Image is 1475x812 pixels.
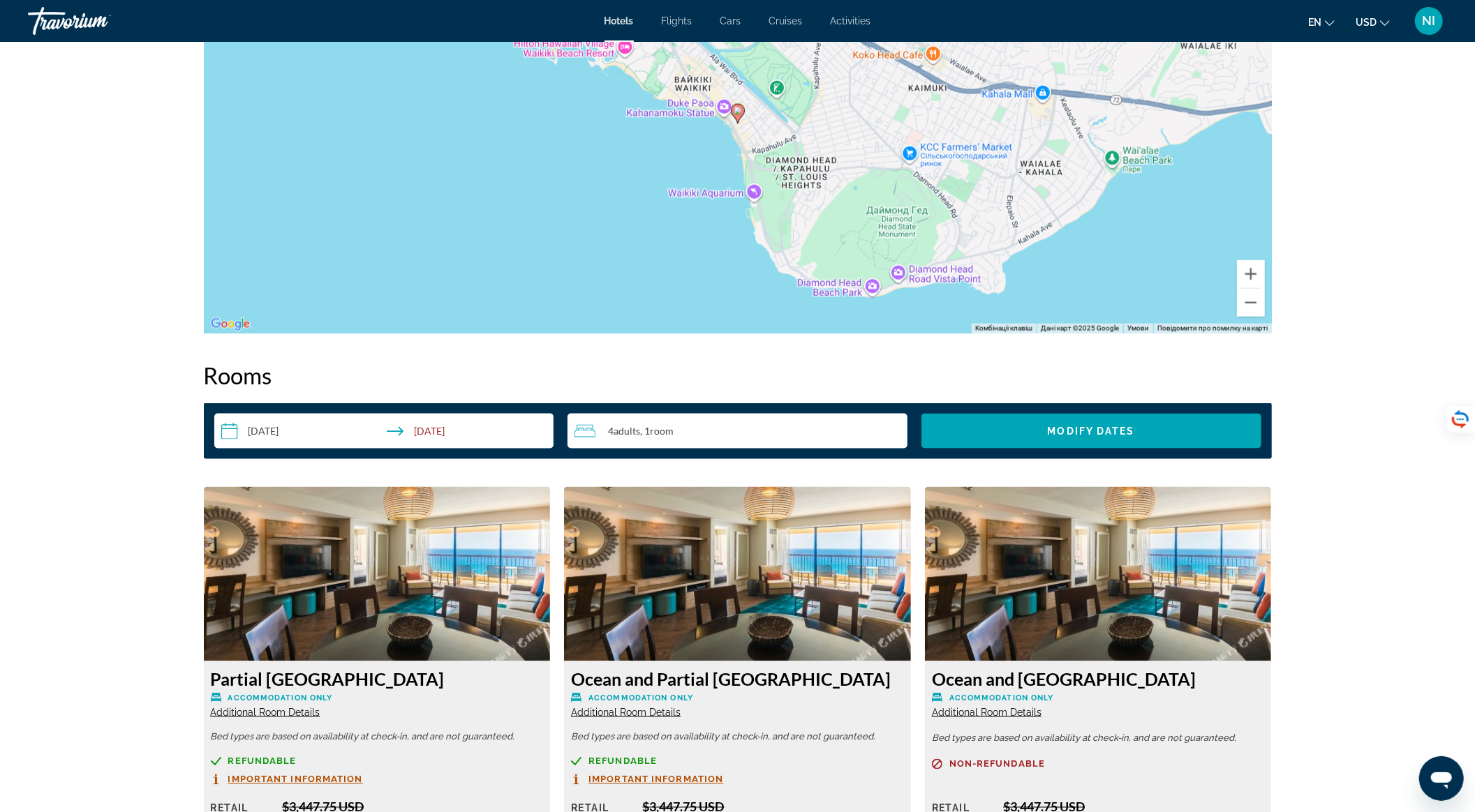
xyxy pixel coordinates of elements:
[1356,17,1377,28] span: USD
[769,15,803,27] a: Cruises
[228,757,297,766] span: Refundable
[204,487,551,661] img: Partial Ocean View Room
[1127,324,1149,332] a: Умови (відкривається в новій вкладці)
[571,668,904,689] h3: Ocean and Partial [GEOGRAPHIC_DATA]
[608,426,640,437] span: 4
[650,425,674,437] span: Room
[228,775,363,784] span: Important Information
[211,732,544,742] p: Bed types are based on availability at check-in, and are not guaranteed.
[211,774,363,785] button: Important Information
[28,3,168,39] a: Travorium
[568,414,907,449] button: Travelers: 4 adults, 0 children
[207,315,253,333] img: Google
[214,414,554,449] button: Select check in and out date
[1308,17,1321,28] span: en
[571,707,681,718] span: Additional Room Details
[1356,12,1390,32] button: Change currency
[1411,6,1447,36] button: User Menu
[564,487,911,661] img: Ocean and Partial Ocean View Room
[204,361,1272,389] h2: Rooms
[211,756,544,767] a: Refundable
[571,756,904,767] a: Refundable
[1157,324,1268,332] a: Повідомити про помилку на карті
[640,426,674,437] span: , 1
[932,707,1042,718] span: Additional Room Details
[925,487,1272,661] img: Ocean and Ocean View Room
[975,324,1032,333] button: Комбінації клавіш
[720,15,741,27] a: Cars
[921,414,1261,449] button: Modify Dates
[1048,426,1135,437] span: Modify Dates
[588,775,723,784] span: Important Information
[949,760,1045,769] span: Non-refundable
[211,707,320,718] span: Additional Room Details
[1041,324,1119,332] span: Дані карт ©2025 Google
[1308,12,1335,32] button: Change language
[932,668,1265,689] h3: Ocean and [GEOGRAPHIC_DATA]
[1423,14,1436,28] span: NI
[1419,756,1464,801] iframe: Кнопка для запуску вікна повідомлень
[588,757,657,766] span: Refundable
[571,732,904,742] p: Bed types are based on availability at check-in, and are not guaranteed.
[831,15,871,27] a: Activities
[1237,289,1265,317] button: Зменшити
[228,693,333,702] span: Accommodation Only
[571,774,723,785] button: Important Information
[211,668,544,689] h3: Partial [GEOGRAPHIC_DATA]
[605,15,634,27] a: Hotels
[214,414,1261,449] div: Search widget
[932,734,1265,744] p: Bed types are based on availability at check-in, and are not guaranteed.
[207,315,253,333] a: Відкрити цю область на Картах Google (відкриється нове вікно)
[1237,260,1265,288] button: Збільшити
[614,425,640,437] span: Adults
[662,15,692,27] a: Flights
[949,693,1054,702] span: Accommodation Only
[588,693,693,702] span: Accommodation Only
